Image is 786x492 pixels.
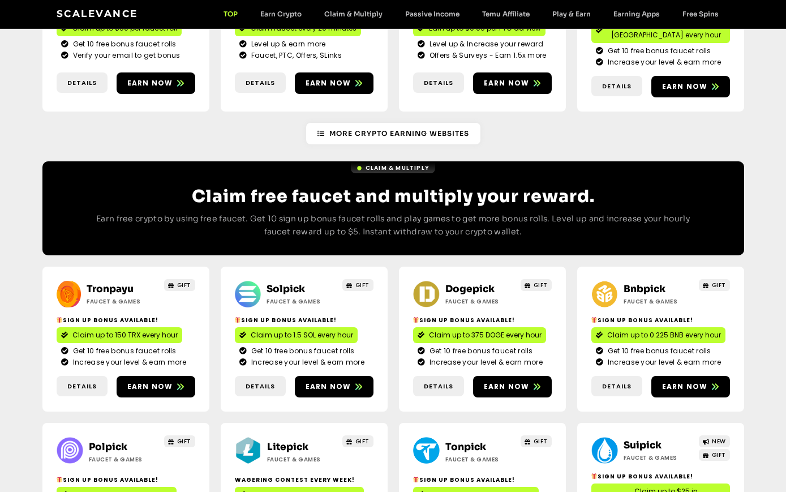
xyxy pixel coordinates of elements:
[534,281,548,289] span: GIFT
[712,281,726,289] span: GIFT
[57,72,108,93] a: Details
[471,10,541,18] a: Temu Affiliate
[355,437,370,446] span: GIFT
[87,283,134,295] a: Tronpayu
[484,78,530,88] span: Earn now
[591,473,597,479] img: 🎁
[591,472,730,481] h2: Sign Up Bonus Available!
[413,316,552,324] h2: Sign Up Bonus Available!
[413,327,546,343] a: Claim up to 375 DOGE every hour
[57,327,182,343] a: Claim up to 150 TRX every hour
[429,330,542,340] span: Claim up to 375 DOGE every hour
[445,455,516,464] h2: Faucet & Games
[541,10,602,18] a: Play & Earn
[329,129,469,139] span: More Crypto Earning Websites
[342,435,373,447] a: GIFT
[235,476,373,484] h2: Wagering contest every week!
[662,382,708,392] span: Earn now
[591,17,730,43] a: Claim up to $25 in [GEOGRAPHIC_DATA] every hour
[57,317,62,323] img: 🎁
[248,357,364,367] span: Increase your level & earn more
[473,72,552,94] a: Earn now
[671,10,730,18] a: Free Spins
[413,317,419,323] img: 🎁
[413,477,419,482] img: 🎁
[70,346,177,356] span: Get 10 free bonus faucet rolls
[212,10,249,18] a: TOP
[57,477,62,482] img: 🎁
[306,382,351,392] span: Earn now
[607,20,725,40] span: Claim up to $25 in [GEOGRAPHIC_DATA] every hour
[712,451,726,459] span: GIFT
[88,186,699,207] h2: Claim free faucet and multiply your reward.
[413,376,464,397] a: Details
[235,316,373,324] h2: Sign Up Bonus Available!
[67,78,97,88] span: Details
[366,164,429,172] span: Claim & Multiply
[177,437,191,446] span: GIFT
[624,454,694,462] h2: Faucet & Games
[295,376,373,397] a: Earn now
[602,382,632,391] span: Details
[306,123,480,144] a: More Crypto Earning Websites
[484,382,530,392] span: Earn now
[295,72,373,94] a: Earn now
[177,281,191,289] span: GIFT
[306,78,351,88] span: Earn now
[248,346,355,356] span: Get 10 free bonus faucet rolls
[602,82,632,91] span: Details
[591,317,597,323] img: 🎁
[248,50,342,61] span: Faucet, PTC, Offers, SLinks
[591,76,642,97] a: Details
[70,39,177,49] span: Get 10 free bonus faucet rolls
[57,8,138,19] a: Scalevance
[413,72,464,93] a: Details
[72,330,178,340] span: Claim up to 150 TRX every hour
[89,441,127,453] a: Polpick
[602,10,671,18] a: Earning Apps
[313,10,394,18] a: Claim & Multiply
[624,283,665,295] a: Bnbpick
[427,357,543,367] span: Increase your level & earn more
[251,330,353,340] span: Claim up to 1.5 SOL every hour
[57,376,108,397] a: Details
[624,439,662,451] a: Suipick
[164,435,195,447] a: GIFT
[342,279,373,291] a: GIFT
[605,57,721,67] span: Increase your level & earn more
[699,435,730,447] a: NEW
[267,455,338,464] h2: Faucet & Games
[473,376,552,397] a: Earn now
[235,327,358,343] a: Claim up to 1.5 SOL every hour
[651,76,730,97] a: Earn now
[427,50,547,61] span: Offers & Surveys - Earn 1.5x more
[521,435,552,447] a: GIFT
[445,441,486,453] a: Tonpick
[57,476,195,484] h2: Sign Up Bonus Available!
[534,437,548,446] span: GIFT
[212,10,730,18] nav: Menu
[235,376,286,397] a: Details
[248,39,326,49] span: Level up & earn more
[427,346,533,356] span: Get 10 free bonus faucet rolls
[235,317,240,323] img: 🎁
[87,297,157,306] h2: Faucet & Games
[246,78,275,88] span: Details
[699,449,730,461] a: GIFT
[267,441,308,453] a: Litepick
[394,10,471,18] a: Passive Income
[521,279,552,291] a: GIFT
[624,297,694,306] h2: Faucet & Games
[651,376,730,397] a: Earn now
[662,82,708,92] span: Earn now
[607,330,721,340] span: Claim up to 0.225 BNB every hour
[89,455,160,464] h2: Faucet & Games
[117,376,195,397] a: Earn now
[712,437,726,446] span: NEW
[117,72,195,94] a: Earn now
[70,357,186,367] span: Increase your level & earn more
[605,46,711,56] span: Get 10 free bonus faucet rolls
[413,476,552,484] h2: Sign Up Bonus Available!
[445,283,495,295] a: Dogepick
[235,72,286,93] a: Details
